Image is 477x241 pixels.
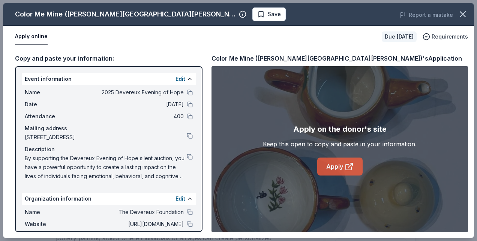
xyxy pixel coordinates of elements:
span: Date [25,100,75,109]
div: Mailing address [25,124,193,133]
div: Description [25,145,193,154]
div: Organization information [22,193,196,205]
span: [DATE] [75,100,184,109]
div: Apply on the donor's site [293,123,387,135]
span: [STREET_ADDRESS] [25,133,187,142]
span: Name [25,88,75,97]
span: [URL][DOMAIN_NAME] [75,220,184,229]
button: Requirements [423,32,468,41]
div: Color Me Mine ([PERSON_NAME][GEOGRAPHIC_DATA][PERSON_NAME])'s Application [211,54,462,63]
button: Apply online [15,29,48,45]
button: Edit [175,74,185,83]
span: Website [25,220,75,229]
a: Apply [317,158,363,176]
span: 2025 Devereux Evening of Hope [75,88,184,97]
span: 400 [75,112,184,121]
div: Keep this open to copy and paste in your information. [263,140,417,149]
div: Copy and paste your information: [15,54,202,63]
span: Requirements [432,32,468,41]
span: Attendance [25,112,75,121]
button: Report a mistake [400,10,453,19]
div: Due [DATE] [382,31,417,42]
div: Color Me Mine ([PERSON_NAME][GEOGRAPHIC_DATA][PERSON_NAME]) [15,8,236,20]
button: Edit [175,194,185,203]
button: Save [252,7,286,21]
span: By supporting the Devereux Evening of Hope silent auction, you have a powerful opportunity to cre... [25,154,187,181]
span: The Devereux Foundation [75,208,184,217]
span: Name [25,208,75,217]
div: Event information [22,73,196,85]
span: Save [268,10,281,19]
